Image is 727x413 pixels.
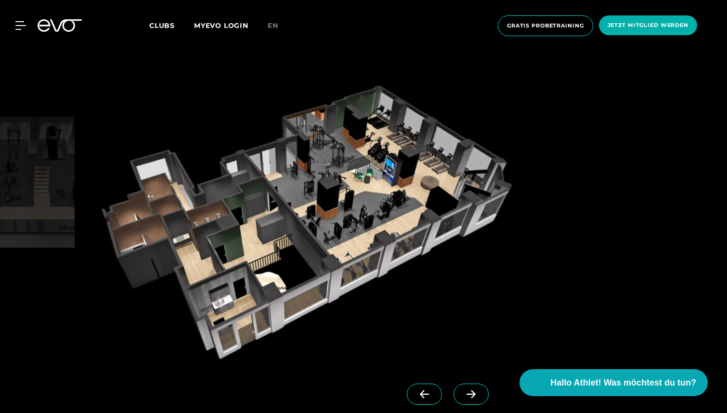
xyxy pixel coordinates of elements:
[268,21,278,30] span: en
[596,15,700,36] a: Jetzt Mitglied werden
[507,22,584,30] span: Gratis Probetraining
[149,21,175,30] span: Clubs
[495,15,596,36] a: Gratis Probetraining
[608,21,688,29] span: Jetzt Mitglied werden
[550,376,696,389] span: Hallo Athlet! Was möchtest du tun?
[268,20,290,31] a: en
[519,369,708,396] button: Hallo Athlet! Was möchtest du tun?
[194,21,248,30] a: MYEVO LOGIN
[149,21,194,30] a: Clubs
[78,84,534,360] img: evofitness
